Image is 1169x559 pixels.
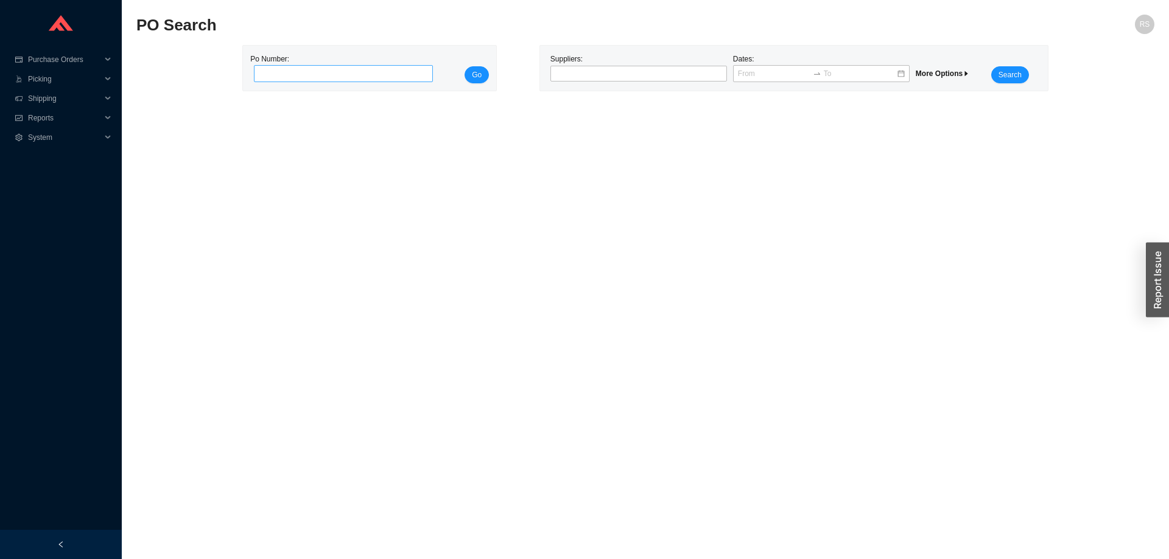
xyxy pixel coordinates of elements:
span: Shipping [28,89,101,108]
input: To [824,68,896,80]
span: Go [472,69,482,81]
button: Search [991,66,1029,83]
span: System [28,128,101,147]
div: Po Number: [250,53,429,83]
span: caret-right [963,70,970,77]
span: to [813,69,821,78]
span: left [57,541,65,548]
span: RS [1140,15,1150,34]
span: Reports [28,108,101,128]
span: fund [15,114,23,122]
span: swap-right [813,69,821,78]
h2: PO Search [136,15,900,36]
span: Purchase Orders [28,50,101,69]
div: Suppliers: [547,53,730,83]
button: Go [465,66,489,83]
span: More Options [916,69,970,78]
span: setting [15,134,23,141]
div: Dates: [730,53,913,83]
span: Search [999,69,1022,81]
span: Picking [28,69,101,89]
span: credit-card [15,56,23,63]
input: From [738,68,810,80]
